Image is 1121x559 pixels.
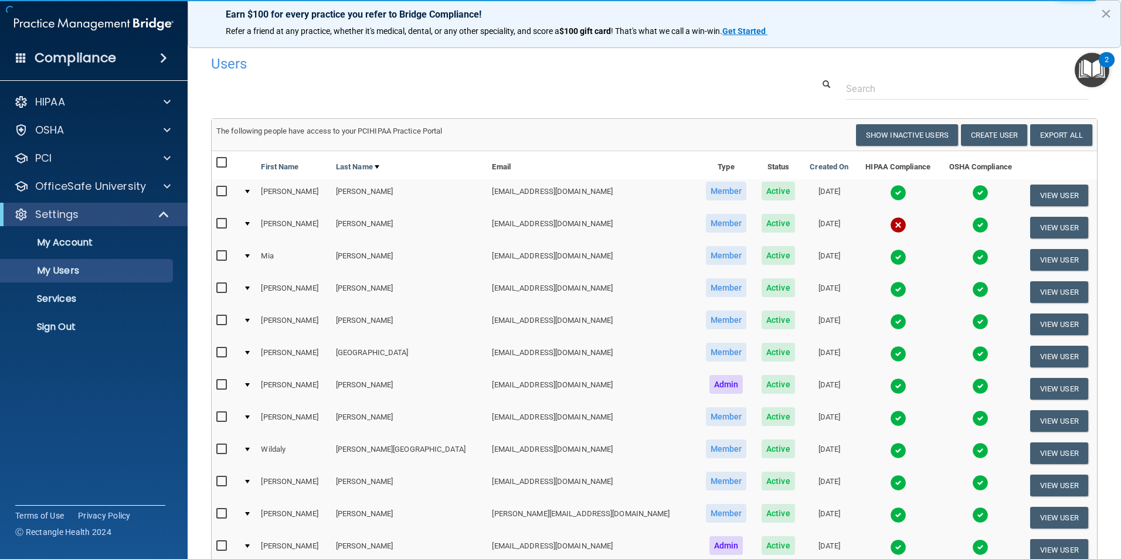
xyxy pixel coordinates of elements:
button: View User [1030,410,1088,432]
td: [PERSON_NAME] [331,502,488,534]
strong: $100 gift card [559,26,611,36]
a: Privacy Policy [78,510,131,521]
td: [EMAIL_ADDRESS][DOMAIN_NAME] [487,276,698,308]
span: Active [762,214,795,233]
td: [PERSON_NAME] [256,373,331,405]
td: [EMAIL_ADDRESS][DOMAIN_NAME] [487,212,698,244]
button: View User [1030,217,1088,238]
td: [PERSON_NAME] [331,179,488,212]
td: [PERSON_NAME][EMAIL_ADDRESS][DOMAIN_NAME] [487,502,698,534]
a: Settings [14,207,170,221]
td: [DATE] [802,244,856,276]
button: View User [1030,475,1088,496]
td: [PERSON_NAME] [256,276,331,308]
img: tick.e7d51cea.svg [890,475,906,491]
span: Active [762,182,795,200]
p: My Account [8,237,168,248]
span: Member [706,407,747,426]
span: Active [762,407,795,426]
img: tick.e7d51cea.svg [972,410,988,427]
td: Wildaly [256,437,331,469]
td: [PERSON_NAME] [256,179,331,212]
td: [EMAIL_ADDRESS][DOMAIN_NAME] [487,308,698,340]
img: tick.e7d51cea.svg [972,313,988,330]
th: Type [698,151,754,179]
span: Admin [709,536,743,555]
p: HIPAA [35,95,65,109]
button: Close [1100,4,1112,23]
span: Active [762,278,795,297]
img: tick.e7d51cea.svg [972,281,988,298]
td: [EMAIL_ADDRESS][DOMAIN_NAME] [487,244,698,276]
td: [PERSON_NAME][GEOGRAPHIC_DATA] [331,437,488,469]
img: tick.e7d51cea.svg [972,217,988,233]
td: [DATE] [802,405,856,437]
strong: Get Started [722,26,766,36]
img: tick.e7d51cea.svg [972,249,988,265]
span: Member [706,504,747,523]
span: Member [706,246,747,265]
td: [DATE] [802,340,856,373]
img: tick.e7d51cea.svg [972,185,988,201]
span: Active [762,343,795,362]
span: Active [762,311,795,329]
img: tick.e7d51cea.svg [890,539,906,555]
a: Terms of Use [15,510,64,521]
a: PCI [14,151,171,165]
span: Active [762,504,795,523]
td: [EMAIL_ADDRESS][DOMAIN_NAME] [487,179,698,212]
td: [DATE] [802,276,856,308]
td: [DATE] [802,308,856,340]
td: [DATE] [802,437,856,469]
img: tick.e7d51cea.svg [890,185,906,201]
span: ! That's what we call a win-win. [611,26,722,36]
iframe: Drift Widget Chat Controller [918,476,1107,523]
a: HIPAA [14,95,171,109]
span: Member [706,214,747,233]
th: Status [755,151,803,179]
td: [GEOGRAPHIC_DATA] [331,340,488,373]
p: My Users [8,265,168,277]
p: Earn $100 for every practice you refer to Bridge Compliance! [226,9,1083,20]
a: OSHA [14,123,171,137]
span: Member [706,182,747,200]
span: Member [706,439,747,458]
span: The following people have access to your PCIHIPAA Practice Portal [216,127,443,135]
button: Show Inactive Users [856,124,958,146]
div: 2 [1105,60,1109,75]
button: Create User [961,124,1027,146]
td: [PERSON_NAME] [256,340,331,373]
button: View User [1030,442,1088,464]
img: tick.e7d51cea.svg [972,442,988,459]
a: First Name [261,160,298,174]
td: [EMAIL_ADDRESS][DOMAIN_NAME] [487,340,698,373]
p: Settings [35,207,79,221]
img: tick.e7d51cea.svg [890,249,906,265]
a: Get Started [722,26,767,36]
button: View User [1030,281,1088,303]
button: View User [1030,249,1088,271]
button: View User [1030,185,1088,206]
img: tick.e7d51cea.svg [890,378,906,394]
a: Export All [1030,124,1092,146]
td: [EMAIL_ADDRESS][DOMAIN_NAME] [487,405,698,437]
td: [PERSON_NAME] [256,405,331,437]
th: OSHA Compliance [940,151,1021,179]
td: [DATE] [802,502,856,534]
td: [PERSON_NAME] [331,212,488,244]
img: tick.e7d51cea.svg [890,281,906,298]
td: [PERSON_NAME] [331,373,488,405]
td: [PERSON_NAME] [331,276,488,308]
th: Email [487,151,698,179]
span: Member [706,472,747,490]
td: [EMAIL_ADDRESS][DOMAIN_NAME] [487,469,698,502]
img: tick.e7d51cea.svg [890,507,906,523]
td: [EMAIL_ADDRESS][DOMAIN_NAME] [487,373,698,405]
td: [PERSON_NAME] [256,469,331,502]
button: View User [1030,378,1088,400]
td: [EMAIL_ADDRESS][DOMAIN_NAME] [487,437,698,469]
span: Member [706,343,747,362]
td: [PERSON_NAME] [331,308,488,340]
td: [PERSON_NAME] [256,308,331,340]
span: Active [762,536,795,555]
